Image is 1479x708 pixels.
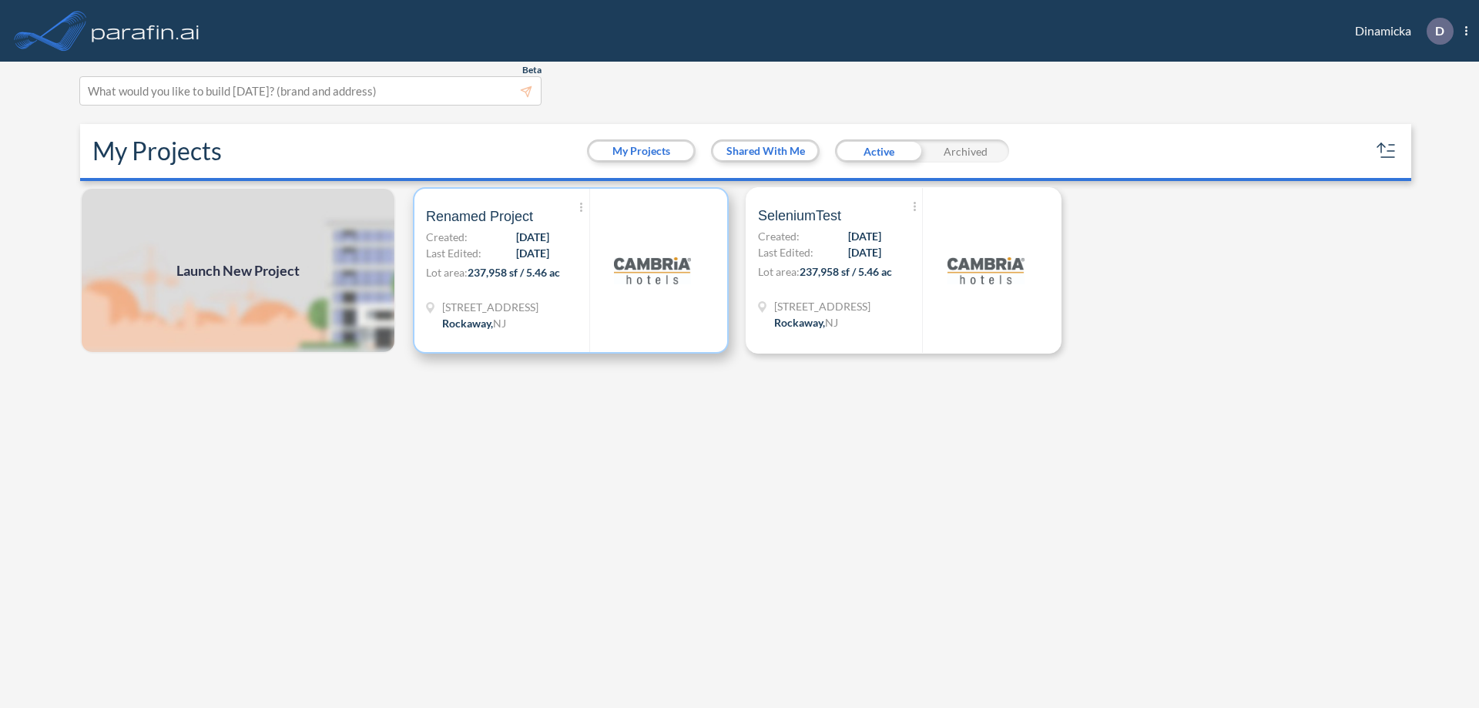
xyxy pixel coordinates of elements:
[1374,139,1399,163] button: sort
[835,139,922,163] div: Active
[80,187,396,354] img: add
[1435,24,1444,38] p: D
[758,265,800,278] span: Lot area:
[426,207,533,226] span: Renamed Project
[774,314,838,331] div: Rockaway, NJ
[758,206,841,225] span: SeleniumTest
[713,142,817,160] button: Shared With Me
[589,142,693,160] button: My Projects
[825,316,838,329] span: NJ
[426,229,468,245] span: Created:
[426,245,481,261] span: Last Edited:
[758,228,800,244] span: Created:
[92,136,222,166] h2: My Projects
[614,232,691,309] img: logo
[758,244,813,260] span: Last Edited:
[1332,18,1467,45] div: Dinamicka
[442,317,493,330] span: Rockaway ,
[493,317,506,330] span: NJ
[922,139,1009,163] div: Archived
[848,228,881,244] span: [DATE]
[522,64,542,76] span: Beta
[947,232,1025,309] img: logo
[468,266,560,279] span: 237,958 sf / 5.46 ac
[442,315,506,331] div: Rockaway, NJ
[516,245,549,261] span: [DATE]
[176,260,300,281] span: Launch New Project
[774,316,825,329] span: Rockaway ,
[516,229,549,245] span: [DATE]
[442,299,538,315] span: 321 Mt Hope Ave
[774,298,870,314] span: 321 Mt Hope Ave
[80,187,396,354] a: Launch New Project
[800,265,892,278] span: 237,958 sf / 5.46 ac
[89,15,203,46] img: logo
[848,244,881,260] span: [DATE]
[426,266,468,279] span: Lot area:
